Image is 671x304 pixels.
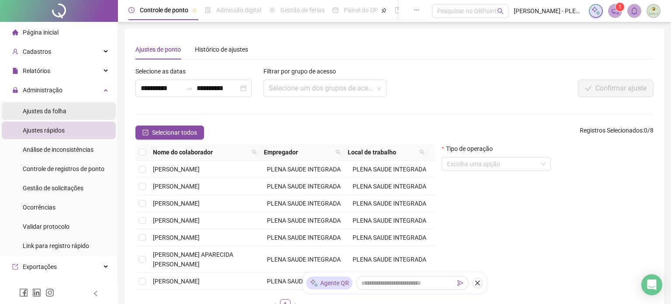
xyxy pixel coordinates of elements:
span: Integrações [23,283,55,290]
span: Painel do DP [344,7,378,14]
span: Gestão de férias [280,7,325,14]
span: Página inicial [23,29,59,36]
span: PLENA SAUDE INTEGRADA [267,234,341,241]
sup: 1 [616,3,624,11]
span: export [12,264,18,270]
div: Ajustes de ponto [135,45,181,54]
span: Análise de inconsistências [23,146,93,153]
span: search [418,146,426,159]
span: Ocorrências [23,204,55,211]
span: [PERSON_NAME] [153,234,200,241]
span: PLENA SAUDE INTEGRADA [353,217,426,224]
span: Relatórios [23,67,50,74]
span: Exportações [23,263,57,270]
span: [PERSON_NAME] [153,183,200,190]
label: Tipo de operação [442,144,498,154]
span: Nome do colaborador [153,147,248,157]
span: PLENA SAUDE INTEGRADA [353,234,426,241]
span: Validar protocolo [23,223,69,230]
span: Administração [23,87,62,94]
span: search [252,150,257,155]
span: search [419,150,425,155]
span: search [497,8,504,14]
span: [PERSON_NAME] [153,200,200,207]
span: clock-circle [128,7,135,13]
span: [PERSON_NAME] APARECIDA [PERSON_NAME] [153,251,233,268]
span: facebook [19,288,28,297]
span: PLENA SAUDE INTEGRADA [267,200,341,207]
div: Agente QR [306,276,353,290]
button: Selecionar todos [135,126,204,140]
span: Gestão de solicitações [23,185,83,192]
span: search [334,146,342,159]
img: sparkle-icon.fc2bf0ac1784a2077858766a79e2daf3.svg [591,6,601,16]
span: Controle de registros de ponto [23,165,104,172]
button: Confirmar ajuste [578,80,654,97]
span: Selecionar todos [152,128,197,137]
span: Controle de ponto [140,7,188,14]
div: Open Intercom Messenger [641,274,662,295]
span: Admissão digital [216,7,261,14]
span: 1 [619,4,622,10]
span: PLENA SAUDE INTEGRADA [353,256,426,263]
span: bell [630,7,638,15]
span: user-add [12,49,18,55]
span: PLENA SAUDE INTEGRADA [267,183,341,190]
span: PLENA SAUDE INTEGRADA [267,278,341,285]
span: instagram [45,288,54,297]
span: [PERSON_NAME] [153,217,200,224]
span: Local de trabalho [348,147,416,157]
span: dashboard [332,7,339,13]
div: Histórico de ajustes [195,45,248,54]
span: notification [611,7,619,15]
span: : 0 / 8 [580,126,654,140]
span: file-done [205,7,211,13]
span: Link para registro rápido [23,242,89,249]
span: PLENA SAUDE INTEGRADA [267,217,341,224]
span: check-square [142,129,149,136]
span: sun [269,7,275,13]
span: PLENA SAUDE INTEGRADA [267,256,341,263]
span: PLENA SAUDE INTEGRADA [353,183,426,190]
span: file [12,68,18,74]
span: pushpin [381,8,387,13]
span: Ajustes rápidos [23,127,65,134]
span: Ajustes da folha [23,108,66,115]
span: [PERSON_NAME] - PLENA SAUDE INTEGRADA [514,6,584,16]
span: to [186,85,193,92]
span: PLENA SAUDE INTEGRADA [267,166,341,173]
span: Empregador [264,147,332,157]
span: lock [12,87,18,93]
span: PLENA SAUDE INTEGRADA [353,166,426,173]
span: Cadastros [23,48,51,55]
img: sparkle-icon.fc2bf0ac1784a2077858766a79e2daf3.svg [310,279,318,288]
span: [PERSON_NAME] [153,166,200,173]
span: linkedin [32,288,41,297]
span: PLENA SAUDE INTEGRADA [353,200,426,207]
span: pushpin [192,8,197,13]
span: home [12,29,18,35]
span: book [394,7,401,13]
label: Filtrar por grupo de acesso [263,66,342,76]
span: left [93,290,99,297]
label: Selecione as datas [135,66,191,76]
span: Registros Selecionados [580,127,643,134]
img: 24553 [647,4,660,17]
span: [PERSON_NAME] [153,278,200,285]
span: ellipsis [414,7,420,13]
span: close [474,280,481,286]
span: send [457,280,463,286]
span: swap-right [186,85,193,92]
span: search [250,146,259,159]
span: search [335,150,341,155]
